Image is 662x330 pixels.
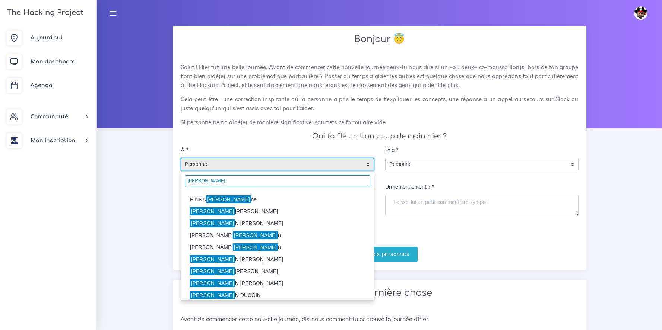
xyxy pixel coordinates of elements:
span: Aujourd'hui [31,35,62,41]
li: [PERSON_NAME] n [181,241,374,253]
label: Et à ? [385,143,398,158]
span: Communauté [31,114,68,119]
li: N [PERSON_NAME] [181,218,374,230]
img: avatar [634,6,647,20]
label: Un remerciement ? * [385,180,434,195]
h2: 📢 Une dernière chose [181,288,579,298]
li: N Eddy [181,301,374,313]
li: PINNA ne [181,193,374,205]
mark: [PERSON_NAME] [206,195,251,204]
h6: Avant de commencer cette nouvelle journée, dis-nous comment tu as trouvé la journée d'hier. [181,317,579,323]
li: N [PERSON_NAME] [181,253,374,265]
input: écrivez 3 charactères minimum pour afficher les résultats [185,175,370,186]
span: Mon inscription [31,138,75,143]
p: Salut ! Hier fut une belle journée. Avant de commencer cette nouvelle journée,peux-tu nous dire s... [181,63,579,90]
li: [PERSON_NAME] [181,265,374,277]
mark: [PERSON_NAME] [190,279,235,287]
label: À ? [181,143,188,158]
mark: [PERSON_NAME] [190,219,235,227]
mark: [PERSON_NAME] [190,291,235,299]
mark: [PERSON_NAME] [190,207,235,215]
h4: Qui t'a filé un bon coup de main hier ? [181,132,579,140]
span: Personne [386,158,567,170]
p: Cela peut être : une correction inspirante où la personne a pris le temps de t'expliquer les conc... [181,95,579,113]
li: [PERSON_NAME] n [181,230,374,241]
h2: Bonjour 😇 [181,34,579,45]
li: N [PERSON_NAME] [181,277,374,289]
p: Si personne ne t'a aidé(e) de manière significative, soumets ce formulaire vide. [181,118,579,127]
li: N DUCOIN [181,289,374,301]
h3: The Hacking Project [4,9,83,17]
mark: [PERSON_NAME] [190,267,235,275]
mark: [PERSON_NAME] [233,231,278,239]
span: Personne [181,158,362,170]
li: [PERSON_NAME] [181,205,374,217]
mark: [PERSON_NAME] [190,255,235,263]
span: Mon dashboard [31,59,76,64]
input: Merci à ces personnes [341,247,418,262]
span: Agenda [31,83,52,88]
mark: [PERSON_NAME] [233,243,278,251]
